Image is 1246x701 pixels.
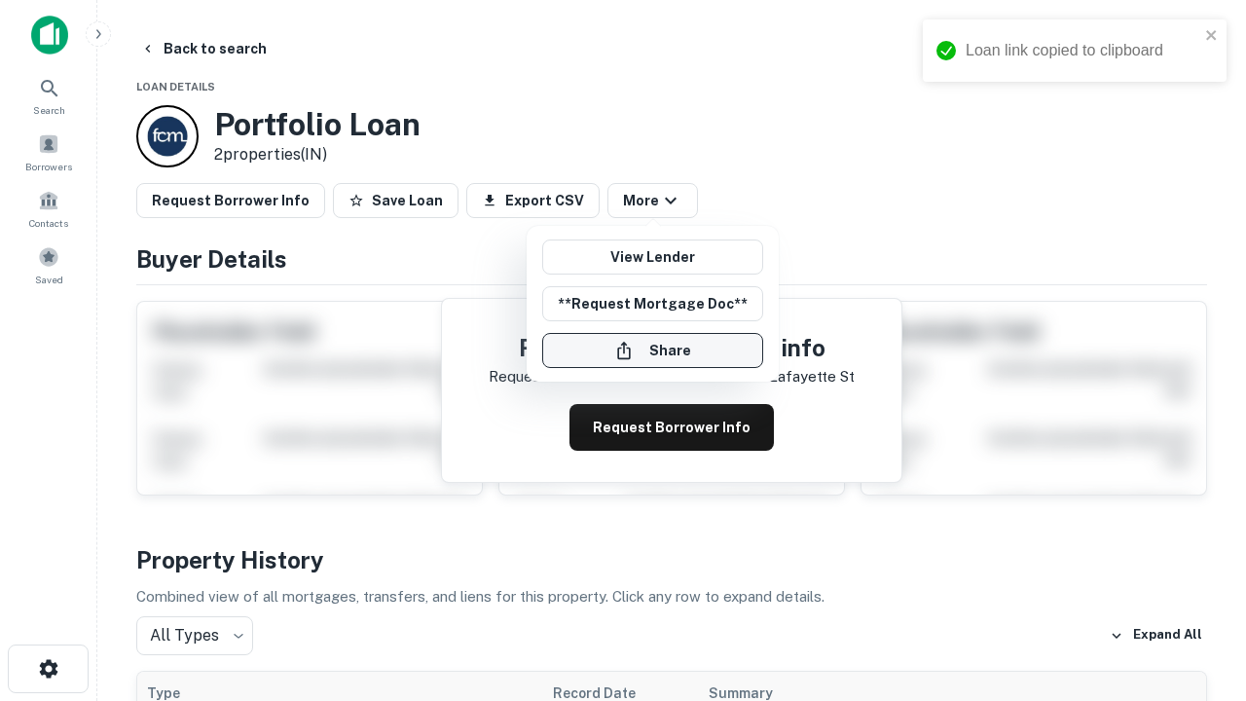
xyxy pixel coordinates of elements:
div: Loan link copied to clipboard [966,39,1199,62]
button: close [1205,27,1219,46]
iframe: Chat Widget [1149,545,1246,639]
a: View Lender [542,240,763,275]
button: **Request Mortgage Doc** [542,286,763,321]
button: Share [542,333,763,368]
